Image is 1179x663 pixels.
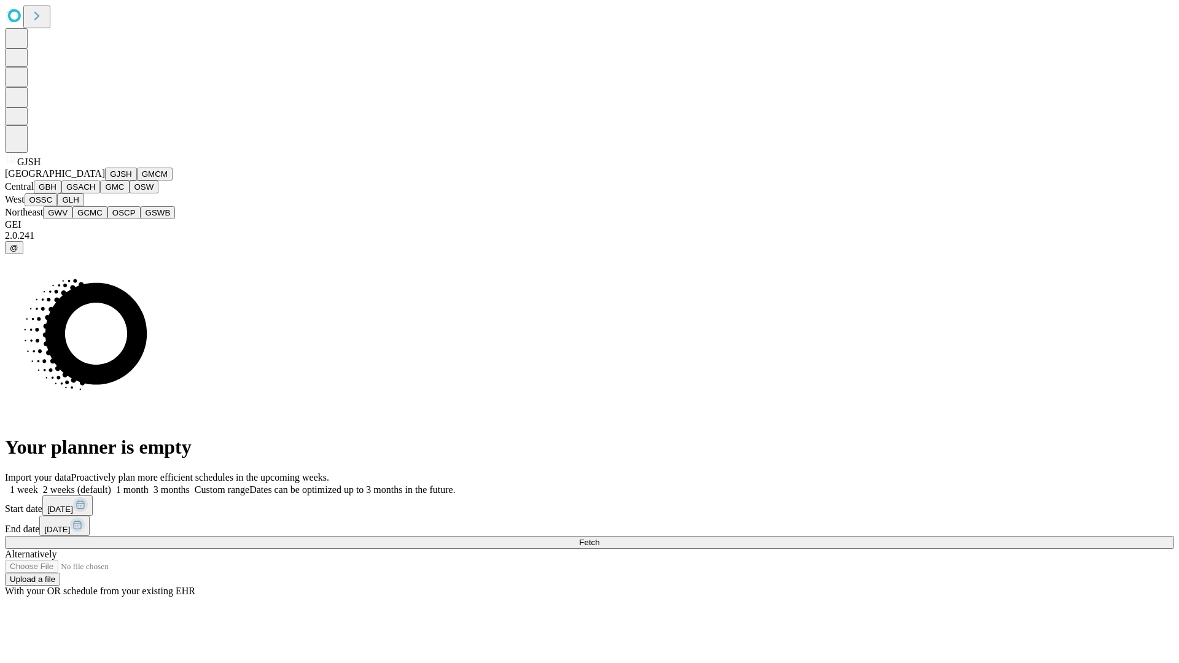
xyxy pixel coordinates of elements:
[5,472,71,483] span: Import your data
[5,207,43,217] span: Northeast
[43,484,111,495] span: 2 weeks (default)
[5,586,195,596] span: With your OR schedule from your existing EHR
[71,472,329,483] span: Proactively plan more efficient schedules in the upcoming weeks.
[10,243,18,252] span: @
[44,525,70,534] span: [DATE]
[5,495,1174,516] div: Start date
[141,206,176,219] button: GSWB
[130,180,159,193] button: OSW
[100,180,129,193] button: GMC
[5,194,25,204] span: West
[5,241,23,254] button: @
[137,168,173,180] button: GMCM
[579,538,599,547] span: Fetch
[17,157,41,167] span: GJSH
[25,193,58,206] button: OSSC
[5,219,1174,230] div: GEI
[154,484,190,495] span: 3 months
[5,536,1174,549] button: Fetch
[57,193,84,206] button: GLH
[5,516,1174,536] div: End date
[105,168,137,180] button: GJSH
[39,516,90,536] button: [DATE]
[107,206,141,219] button: OSCP
[5,168,105,179] span: [GEOGRAPHIC_DATA]
[43,206,72,219] button: GWV
[72,206,107,219] button: GCMC
[61,180,100,193] button: GSACH
[10,484,38,495] span: 1 week
[116,484,149,495] span: 1 month
[5,549,56,559] span: Alternatively
[5,436,1174,459] h1: Your planner is empty
[42,495,93,516] button: [DATE]
[249,484,455,495] span: Dates can be optimized up to 3 months in the future.
[5,230,1174,241] div: 2.0.241
[5,573,60,586] button: Upload a file
[195,484,249,495] span: Custom range
[5,181,34,192] span: Central
[47,505,73,514] span: [DATE]
[34,180,61,193] button: GBH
